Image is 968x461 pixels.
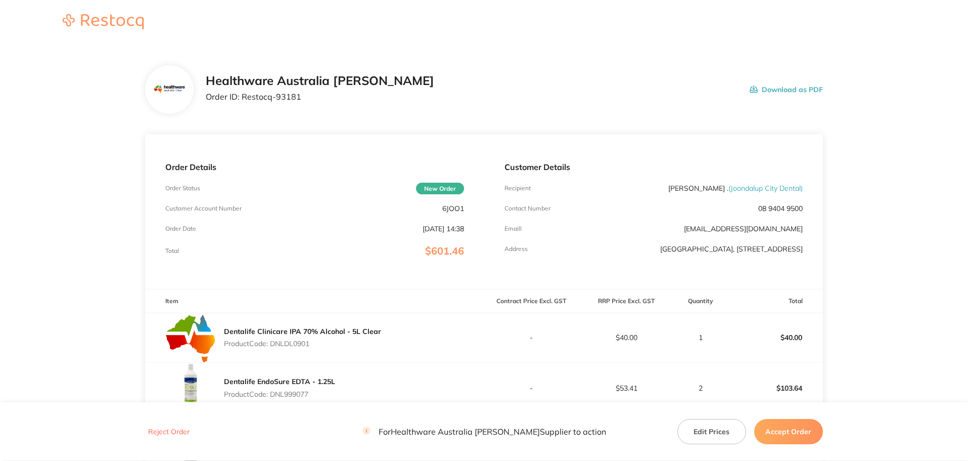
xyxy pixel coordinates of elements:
p: [GEOGRAPHIC_DATA], [STREET_ADDRESS] [660,245,803,253]
img: Mjc2MnhocQ [153,73,186,106]
p: Order Status [165,185,200,192]
p: Product Code: DNL999077 [224,390,335,398]
p: Order Date [165,225,196,232]
span: ( Joondalup City Dental ) [728,184,803,193]
a: Dentalife Clinicare IPA 70% Alcohol - 5L Clear [224,327,381,336]
p: 2 [674,384,727,392]
p: $103.64 [728,376,822,400]
span: $601.46 [425,244,464,257]
th: RRP Price Excl. GST [579,289,674,313]
p: Emaill [504,225,522,232]
p: Recipient [504,185,531,192]
p: Customer Account Number [165,205,242,212]
p: [DATE] 14:38 [423,225,464,233]
p: [PERSON_NAME] . [668,184,803,192]
a: [EMAIL_ADDRESS][DOMAIN_NAME] [684,224,803,233]
p: - [485,384,579,392]
span: New Order [416,183,464,194]
th: Total [728,289,823,313]
button: Edit Prices [677,419,746,444]
th: Item [145,289,484,313]
img: Restocq logo [53,14,154,29]
p: $40.00 [579,333,673,342]
p: 08 9404 9500 [758,204,803,213]
img: cTQ0emIxZQ [165,313,216,362]
p: $40.00 [728,325,822,350]
p: For Healthware Australia [PERSON_NAME] Supplier to action [362,427,606,437]
a: Dentalife EndoSure EDTA - 1.25L [224,377,335,386]
button: Download as PDF [750,74,823,105]
p: 6JOO1 [442,204,464,213]
p: $53.41 [579,384,673,392]
p: Order Details [165,162,464,172]
button: Accept Order [754,419,823,444]
th: Contract Price Excl. GST [484,289,579,313]
p: Order ID: Restocq- 93181 [206,92,434,101]
p: Total [165,247,179,255]
th: Quantity [674,289,728,313]
a: Restocq logo [53,14,154,31]
img: bmJlbjhhaA [165,363,216,413]
p: - [485,333,579,342]
p: Contact Number [504,205,550,212]
p: 1 [674,333,727,342]
p: Address [504,245,528,253]
h2: Healthware Australia [PERSON_NAME] [206,74,434,88]
p: Customer Details [504,162,803,172]
p: Product Code: DNLDL0901 [224,340,381,348]
button: Reject Order [145,428,193,437]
